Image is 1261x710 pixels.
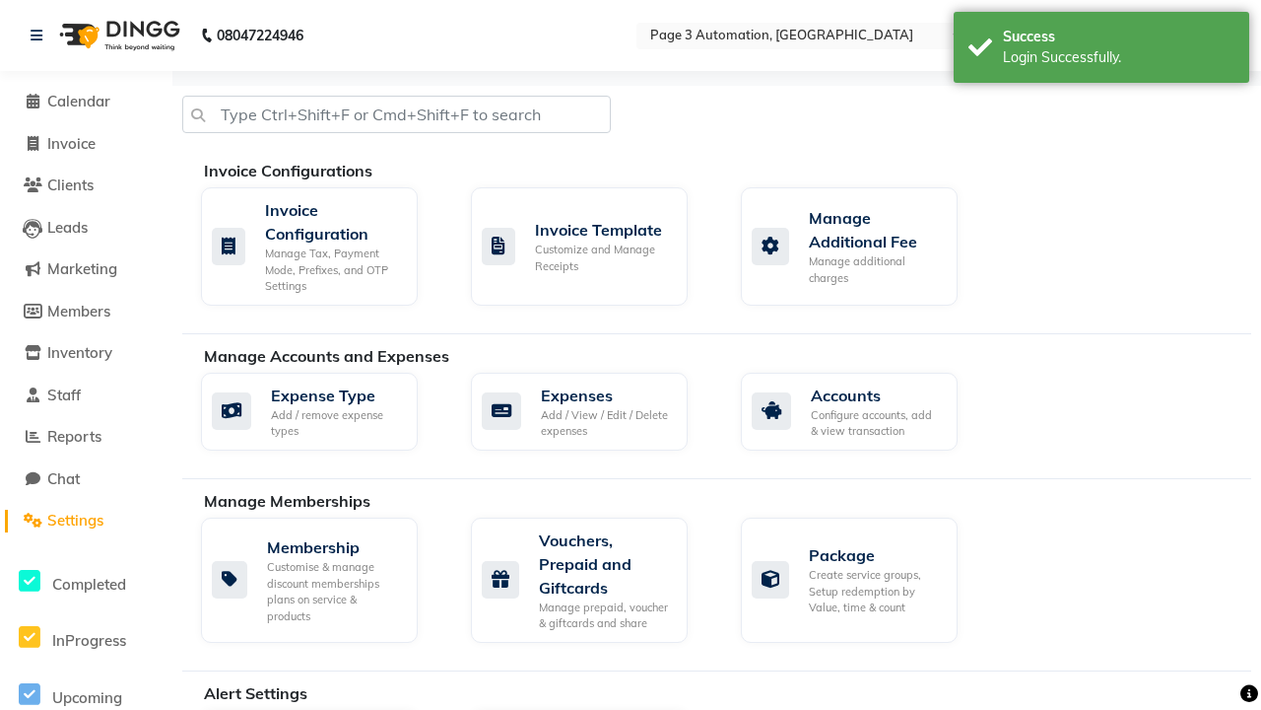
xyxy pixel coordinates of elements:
span: Calendar [47,92,110,110]
div: Customise & manage discount memberships plans on service & products [267,559,402,624]
span: Reports [47,427,101,446]
div: Create service groups, Setup redemption by Value, time & count [809,567,942,616]
div: Manage additional charges [809,253,942,286]
a: Calendar [5,91,167,113]
span: Settings [47,511,103,530]
div: Invoice Configuration [265,198,402,246]
span: Staff [47,386,81,404]
div: Manage prepaid, voucher & giftcards and share [539,600,672,632]
a: Reports [5,426,167,449]
div: Membership [267,535,402,559]
div: Manage Tax, Payment Mode, Prefixes, and OTP Settings [265,246,402,295]
div: Vouchers, Prepaid and Giftcards [539,529,672,600]
div: Accounts [811,384,942,407]
a: Manage Additional FeeManage additional charges [741,187,981,306]
span: Marketing [47,259,117,278]
div: Configure accounts, add & view transaction [811,407,942,440]
div: Expenses [541,384,672,407]
input: Type Ctrl+Shift+F or Cmd+Shift+F to search [182,96,611,133]
a: Expense TypeAdd / remove expense types [201,373,441,451]
a: ExpensesAdd / View / Edit / Delete expenses [471,373,711,451]
a: Leads [5,217,167,240]
div: Manage Additional Fee [809,206,942,253]
span: Chat [47,469,80,488]
a: Vouchers, Prepaid and GiftcardsManage prepaid, voucher & giftcards and share [471,518,711,643]
span: Invoice [47,134,96,153]
a: Invoice ConfigurationManage Tax, Payment Mode, Prefixes, and OTP Settings [201,187,441,306]
a: Invoice [5,133,167,156]
span: Upcoming [52,688,122,707]
div: Add / remove expense types [271,407,402,440]
span: Completed [52,575,126,594]
a: Clients [5,175,167,197]
a: Inventory [5,342,167,365]
div: Add / View / Edit / Delete expenses [541,407,672,440]
div: Success [1003,27,1234,47]
a: Chat [5,468,167,491]
a: Settings [5,510,167,532]
div: Invoice Template [535,218,672,242]
a: Staff [5,385,167,407]
div: Customize and Manage Receipts [535,242,672,274]
div: Expense Type [271,384,402,407]
span: Members [47,302,110,320]
span: Inventory [47,343,112,362]
a: Members [5,301,167,323]
span: Leads [47,218,88,237]
img: logo [50,8,185,63]
span: InProgress [52,631,126,650]
span: Clients [47,176,94,194]
div: Package [809,543,942,567]
a: AccountsConfigure accounts, add & view transaction [741,373,981,451]
div: Login Successfully. [1003,47,1234,68]
a: Marketing [5,258,167,281]
b: 08047224946 [217,8,303,63]
a: MembershipCustomise & manage discount memberships plans on service & products [201,518,441,643]
a: Invoice TemplateCustomize and Manage Receipts [471,187,711,306]
a: PackageCreate service groups, Setup redemption by Value, time & count [741,518,981,643]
